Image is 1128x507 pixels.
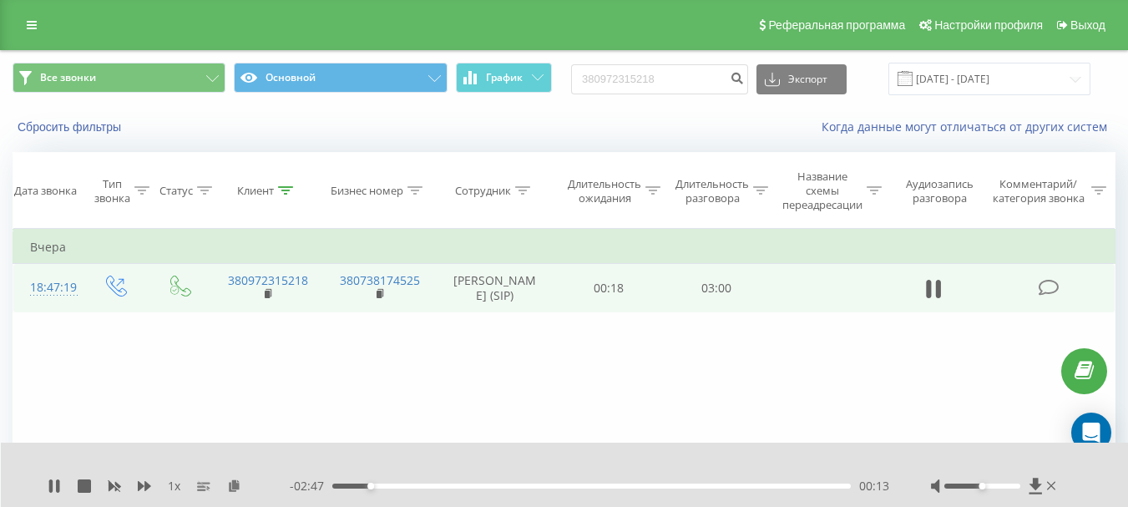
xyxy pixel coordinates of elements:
[782,170,862,212] div: Название схемы переадресации
[756,64,847,94] button: Экспорт
[989,177,1087,205] div: Комментарий/категория звонка
[30,271,65,304] div: 18:47:19
[331,184,403,198] div: Бизнес номер
[822,119,1115,134] a: Когда данные могут отличаться от других систем
[290,478,332,494] span: - 02:47
[168,478,180,494] span: 1 x
[94,177,130,205] div: Тип звонка
[568,177,641,205] div: Длительность ожидания
[234,63,447,93] button: Основной
[571,64,748,94] input: Поиск по номеру
[13,231,1115,264] td: Вчера
[14,184,77,198] div: Дата звонка
[456,63,552,93] button: График
[367,483,374,489] div: Accessibility label
[486,72,523,84] span: График
[663,264,771,312] td: 03:00
[228,272,308,288] a: 380972315218
[768,18,905,32] span: Реферальная программа
[934,18,1043,32] span: Настройки профиля
[1071,413,1111,453] div: Open Intercom Messenger
[979,483,985,489] div: Accessibility label
[898,177,982,205] div: Аудиозапись разговора
[13,119,129,134] button: Сбросить фильтры
[237,184,274,198] div: Клиент
[1070,18,1105,32] span: Выход
[40,71,96,84] span: Все звонки
[340,272,420,288] a: 380738174525
[555,264,663,312] td: 00:18
[159,184,193,198] div: Статус
[455,184,511,198] div: Сотрудник
[435,264,555,312] td: [PERSON_NAME] (SIP)
[859,478,889,494] span: 00:13
[13,63,225,93] button: Все звонки
[675,177,749,205] div: Длительность разговора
